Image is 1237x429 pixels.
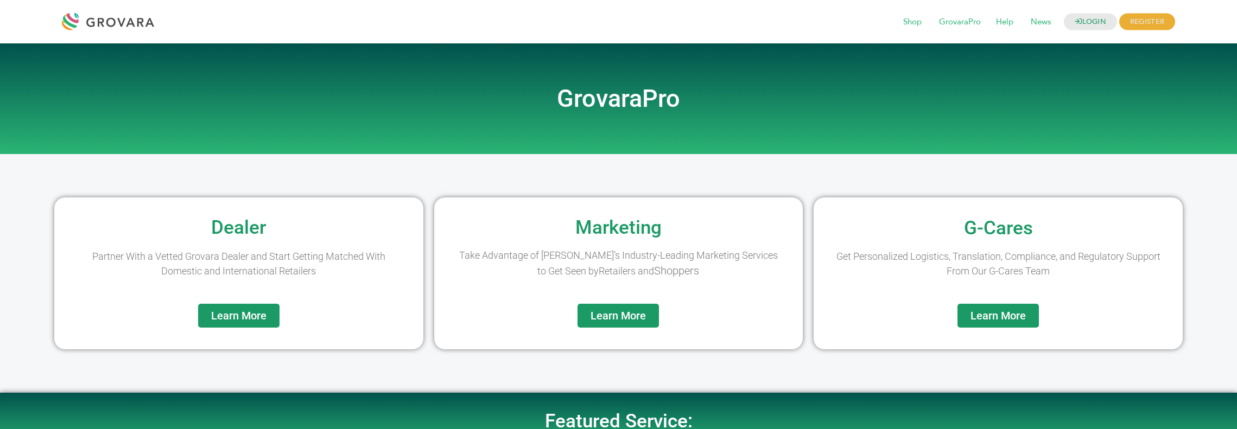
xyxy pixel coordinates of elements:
[1023,16,1058,28] a: News
[440,218,798,237] h2: Marketing
[1119,14,1175,30] span: REGISTER
[309,87,928,111] h2: GrovaraPro
[1064,14,1117,30] a: LOGIN
[654,264,699,277] span: Shoppers
[931,12,988,33] span: GrovaraPro
[60,218,418,237] h2: Dealer
[988,16,1021,28] a: Help
[896,12,929,33] span: Shop
[957,304,1039,328] a: Learn More
[76,249,402,278] p: Partner With a Vetted Grovara Dealer and Start Getting Matched With Domestic and International Re...
[970,310,1026,321] span: Learn More
[456,248,782,279] p: Take Advantage of [PERSON_NAME]’s Industry-Leading Marketing Services to Get Seen by
[591,310,646,321] span: Learn More
[896,16,929,28] a: Shop
[211,310,267,321] span: Learn More
[198,304,280,328] a: Learn More
[599,265,654,277] span: Retailers and
[1023,12,1058,33] span: News
[931,16,988,28] a: GrovaraPro
[988,12,1021,33] span: Help
[578,304,659,328] a: Learn More
[819,219,1177,238] h2: G-Cares
[835,249,1161,278] p: Get Personalized Logistics, Translation, Compliance, and Regulatory Support From Our G-Cares Team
